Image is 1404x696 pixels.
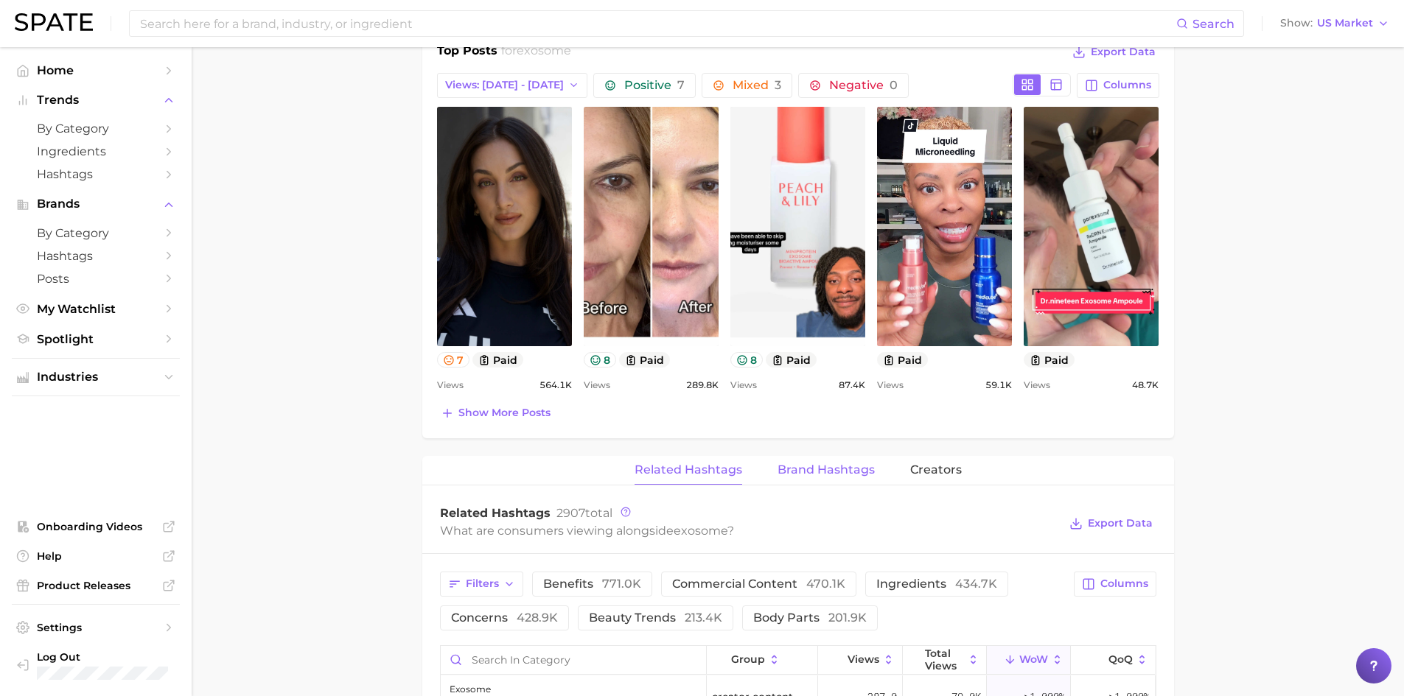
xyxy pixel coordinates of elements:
button: Views [818,646,902,675]
button: 7 [437,352,470,368]
a: Help [12,545,180,567]
span: My Watchlist [37,302,155,316]
a: Product Releases [12,574,180,597]
span: Related Hashtags [440,506,551,520]
span: QoQ [1108,653,1133,665]
span: 428.9k [517,611,558,625]
a: My Watchlist [12,298,180,320]
span: Posts [37,272,155,286]
span: Log Out [37,650,171,664]
button: Columns [1077,73,1159,98]
h2: for [501,42,571,64]
span: Views [877,376,904,394]
button: paid [877,352,928,368]
button: Views: [DATE] - [DATE] [437,73,588,98]
span: Related Hashtags [635,463,742,477]
button: paid [619,352,670,368]
span: total [556,506,612,520]
span: WoW [1019,653,1048,665]
span: exosome [674,524,727,538]
span: 201.9k [828,611,867,625]
button: ShowUS Market [1276,14,1393,33]
span: Views [437,376,464,394]
span: Columns [1100,577,1148,590]
a: by Category [12,222,180,245]
span: exosome [517,43,571,57]
span: Positive [624,80,685,91]
span: 87.4k [839,376,865,394]
img: SPATE [15,13,93,31]
span: Spotlight [37,332,155,346]
button: Export Data [1069,42,1159,63]
a: by Category [12,117,180,140]
a: Hashtags [12,163,180,186]
span: Brand Hashtags [778,463,875,477]
span: US Market [1317,19,1373,27]
span: benefits [543,578,641,590]
button: Brands [12,193,180,215]
span: by Category [37,122,155,136]
span: Views [730,376,757,394]
span: 48.7k [1132,376,1159,394]
span: 470.1k [806,577,845,591]
span: beauty trends [589,612,722,624]
span: 2907 [556,506,585,520]
span: Views [1024,376,1050,394]
span: 3 [775,78,781,92]
span: 771.0k [602,577,641,591]
button: Export Data [1066,513,1156,534]
button: Industries [12,366,180,388]
span: Help [37,549,155,563]
button: Trends [12,89,180,111]
span: 213.4k [685,611,722,625]
span: Onboarding Videos [37,520,155,533]
span: Views [848,653,879,665]
span: by Category [37,226,155,240]
a: Hashtags [12,245,180,267]
span: 289.8k [686,376,719,394]
span: Ingredients [37,144,155,158]
a: Onboarding Videos [12,516,180,538]
span: Views [584,376,610,394]
span: Creators [910,463,962,477]
input: Search in category [441,646,706,674]
button: QoQ [1071,646,1155,675]
span: Home [37,63,155,77]
a: Settings [12,616,180,639]
span: Export Data [1088,517,1153,530]
button: group [707,646,819,675]
button: paid [472,352,523,368]
span: 564.1k [539,376,572,394]
span: Export Data [1091,46,1156,58]
input: Search here for a brand, industry, or ingredient [139,11,1176,36]
span: 7 [677,78,685,92]
a: Home [12,59,180,82]
button: paid [766,352,817,368]
span: Product Releases [37,579,155,592]
div: What are consumers viewing alongside ? [440,521,1059,541]
span: 59.1k [985,376,1012,394]
span: Negative [829,80,898,91]
span: ingredients [876,578,997,590]
span: Brands [37,197,155,211]
span: body parts [753,612,867,624]
span: Views: [DATE] - [DATE] [445,79,564,91]
button: Show more posts [437,403,554,423]
span: Total Views [925,647,964,671]
span: Industries [37,370,155,384]
span: Settings [37,621,155,634]
span: commercial content [672,578,845,590]
span: 0 [890,78,898,92]
button: Total Views [903,646,987,675]
span: group [731,653,765,665]
span: Show [1280,19,1313,27]
span: Columns [1103,79,1151,91]
span: Search [1192,17,1234,31]
span: Show more posts [458,407,551,419]
span: Mixed [733,80,781,91]
button: 8 [730,352,764,368]
h1: Top Posts [437,42,497,64]
a: Ingredients [12,140,180,163]
button: paid [1024,352,1075,368]
a: Log out. Currently logged in with e-mail bweibel@maybelline.com. [12,646,180,684]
